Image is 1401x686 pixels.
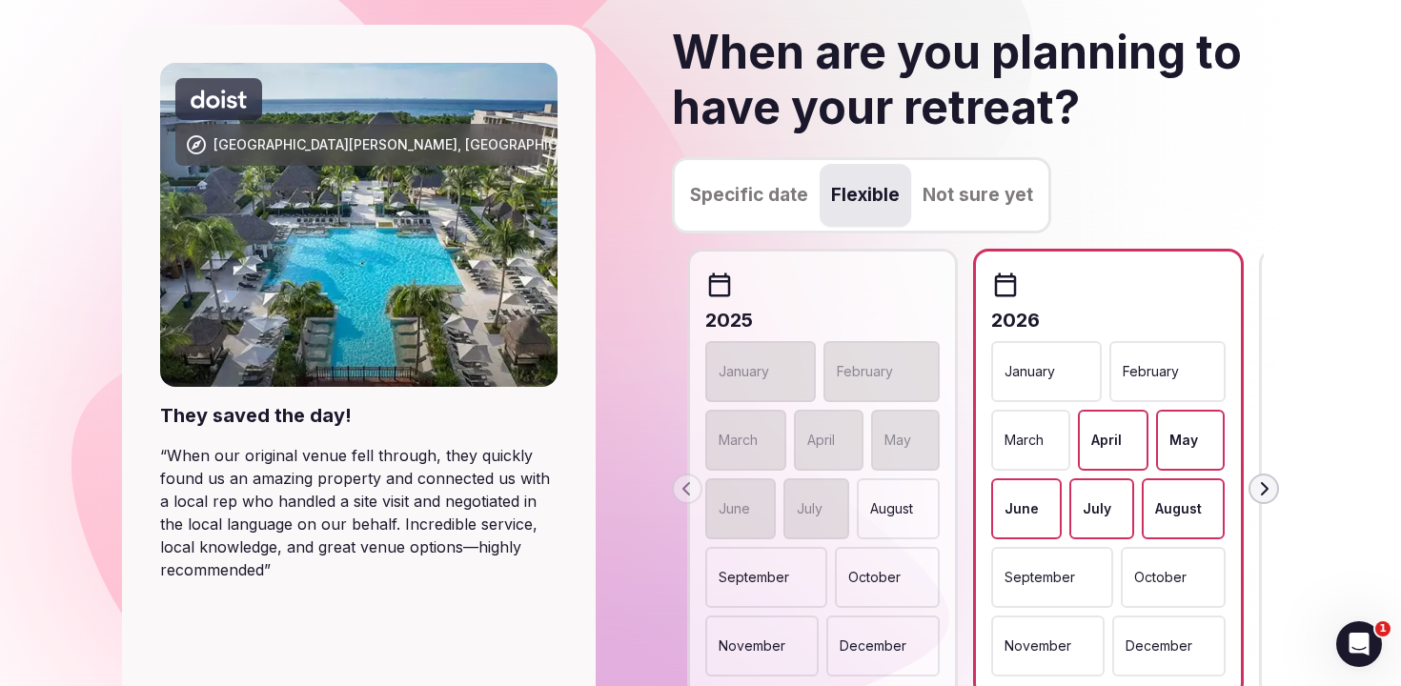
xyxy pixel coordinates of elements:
p: May [884,431,911,450]
p: January [719,362,769,381]
h2: 2025 [705,307,940,333]
svg: Doist company logo [191,90,247,109]
p: July [1083,499,1111,518]
h2: When are you planning to have your retreat? [672,25,1280,134]
p: November [1005,636,1071,656]
p: December [1126,636,1192,656]
p: March [719,431,758,450]
p: September [1005,568,1075,587]
p: June [719,499,750,518]
p: April [807,431,835,450]
p: June [1005,499,1039,518]
p: February [837,362,893,381]
h2: 2026 [991,307,1226,333]
p: February [1123,362,1179,381]
div: They saved the day! [160,402,558,429]
p: August [1155,499,1202,518]
p: March [1005,431,1044,450]
p: April [1091,431,1122,450]
p: August [870,499,913,518]
iframe: Intercom live chat [1336,621,1382,667]
p: October [1134,568,1187,587]
div: [GEOGRAPHIC_DATA][PERSON_NAME], [GEOGRAPHIC_DATA] [213,135,600,154]
p: October [848,568,901,587]
p: July [797,499,822,518]
img: Playa Del Carmen, Mexico [160,63,558,387]
button: Flexible [820,164,911,227]
button: Not sure yet [911,164,1045,227]
p: January [1005,362,1055,381]
p: May [1169,431,1198,450]
p: September [719,568,789,587]
p: November [719,636,785,656]
p: December [840,636,906,656]
button: Specific date [679,164,820,227]
blockquote: “ When our original venue fell through, they quickly found us an amazing property and connected u... [160,444,558,581]
span: 1 [1375,621,1391,636]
